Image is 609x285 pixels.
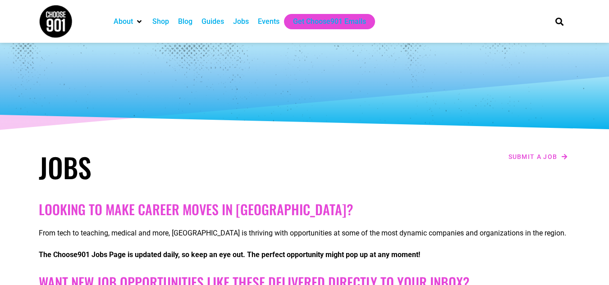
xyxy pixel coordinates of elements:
a: About [114,16,133,27]
div: Search [552,14,567,29]
a: Jobs [233,16,249,27]
span: Submit a job [508,154,558,160]
a: Submit a job [506,151,571,163]
strong: The Choose901 Jobs Page is updated daily, so keep an eye out. The perfect opportunity might pop u... [39,250,420,259]
a: Guides [201,16,224,27]
div: About [109,14,148,29]
h1: Jobs [39,151,300,183]
a: Blog [178,16,192,27]
a: Shop [152,16,169,27]
p: From tech to teaching, medical and more, [GEOGRAPHIC_DATA] is thriving with opportunities at some... [39,228,571,239]
nav: Main nav [109,14,540,29]
h2: Looking to make career moves in [GEOGRAPHIC_DATA]? [39,201,571,217]
a: Events [258,16,279,27]
a: Get Choose901 Emails [293,16,366,27]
